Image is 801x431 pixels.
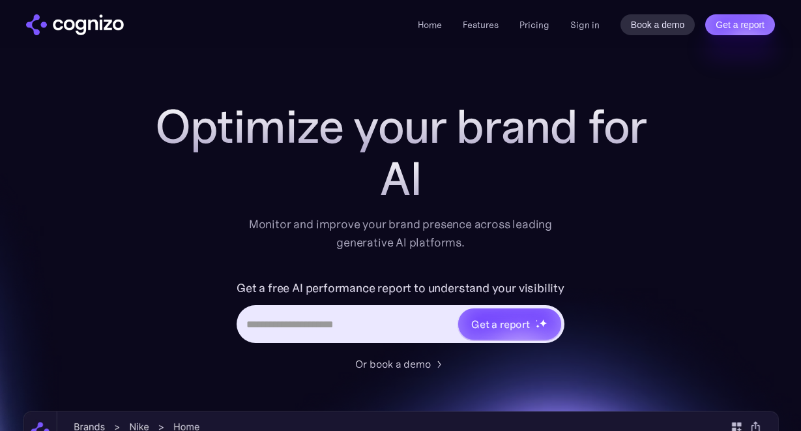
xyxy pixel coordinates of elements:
[237,278,564,349] form: Hero URL Input Form
[140,100,662,153] h1: Optimize your brand for
[463,19,499,31] a: Features
[355,356,446,372] a: Or book a demo
[519,19,549,31] a: Pricing
[570,17,600,33] a: Sign in
[26,14,124,35] img: cognizo logo
[539,319,547,327] img: star
[705,14,775,35] a: Get a report
[140,153,662,205] div: AI
[536,320,538,321] img: star
[26,14,124,35] a: home
[536,324,540,329] img: star
[471,316,530,332] div: Get a report
[240,215,561,252] div: Monitor and improve your brand presence across leading generative AI platforms.
[237,278,564,299] label: Get a free AI performance report to understand your visibility
[355,356,431,372] div: Or book a demo
[620,14,695,35] a: Book a demo
[418,19,442,31] a: Home
[457,307,562,341] a: Get a reportstarstarstar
